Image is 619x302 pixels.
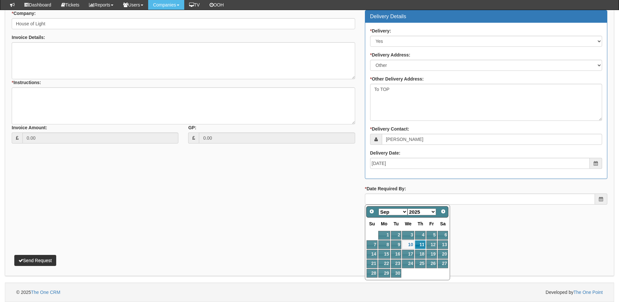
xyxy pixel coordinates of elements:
[441,209,446,214] span: Next
[14,255,56,266] button: Send Request
[391,240,401,249] a: 9
[574,290,603,295] a: The One Point
[438,259,448,268] a: 27
[367,259,378,268] a: 21
[370,150,400,156] label: Delivery Date:
[12,124,47,131] label: Invoice Amount:
[12,34,45,41] label: Invoice Details:
[438,250,448,258] a: 20
[370,14,602,19] h3: Delivery Details
[365,185,406,192] label: Date Required By:
[429,221,434,226] span: Friday
[438,240,448,249] a: 13
[369,209,374,214] span: Prev
[402,231,414,240] a: 3
[405,221,412,226] span: Wednesday
[381,221,387,226] span: Monday
[426,240,437,249] a: 12
[546,289,603,296] span: Developed by
[415,259,426,268] a: 25
[378,269,390,278] a: 29
[12,10,36,17] label: Company:
[418,221,423,226] span: Thursday
[391,269,401,278] a: 30
[188,124,196,131] label: GP:
[31,290,60,295] a: The One CRM
[440,221,446,226] span: Saturday
[16,290,60,295] span: © 2025
[426,231,437,240] a: 5
[393,221,399,226] span: Tuesday
[415,250,426,258] a: 18
[367,207,376,216] a: Prev
[378,259,390,268] a: 22
[370,76,424,82] label: Other Delivery Address:
[12,79,41,86] label: Instructions:
[370,28,391,34] label: Delivery:
[370,126,409,132] label: Delivery Contact:
[367,240,378,249] a: 7
[415,240,426,249] a: 11
[378,240,390,249] a: 8
[367,269,378,278] a: 28
[402,259,414,268] a: 24
[378,250,390,258] a: 15
[439,207,448,216] a: Next
[367,250,378,258] a: 14
[378,231,390,240] a: 1
[415,231,426,240] a: 4
[402,250,414,258] a: 17
[391,259,401,268] a: 23
[402,240,414,249] a: 10
[370,52,410,58] label: Delivery Address:
[438,231,448,240] a: 6
[426,259,437,268] a: 26
[369,221,375,226] span: Sunday
[426,250,437,258] a: 19
[391,250,401,258] a: 16
[391,231,401,240] a: 2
